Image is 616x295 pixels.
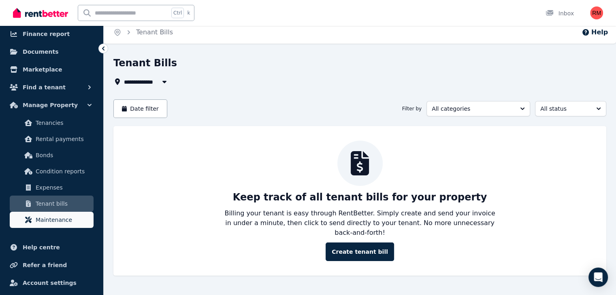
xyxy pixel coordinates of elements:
span: Condition reports [36,166,90,176]
span: Account settings [23,278,77,288]
button: All categories [426,101,530,116]
span: Marketplace [23,65,62,74]
span: Help centre [23,242,60,252]
a: Expenses [10,179,94,196]
div: Inbox [546,9,574,17]
a: Tenant bills [10,196,94,212]
button: Date filter [113,99,167,118]
a: Tenant Bills [136,28,173,36]
a: Help centre [6,239,97,255]
button: Create tenant bill [326,242,394,261]
span: Bonds [36,150,90,160]
a: Tenancies [10,115,94,131]
a: Maintenance [10,212,94,228]
img: Rita Manoshina [590,6,603,19]
button: Help [582,27,608,37]
nav: Breadcrumb [104,21,183,44]
a: Condition reports [10,163,94,179]
span: Tenant bills [36,199,90,209]
a: Refer a friend [6,257,97,273]
span: Expenses [36,183,90,192]
button: Find a tenant [6,79,97,95]
a: Finance report [6,26,97,42]
a: Documents [6,44,97,60]
p: Billing your tenant is easy through RentBetter. Simply create and send your invoice in under a mi... [224,209,496,238]
span: Rental payments [36,134,90,144]
span: Tenancies [36,118,90,128]
span: All status [540,105,590,113]
h1: Tenant Bills [113,57,177,70]
span: Documents [23,47,59,57]
span: Maintenance [36,215,90,225]
img: RentBetter [13,7,68,19]
a: Account settings [6,275,97,291]
span: k [187,10,190,16]
span: All categories [432,105,514,113]
button: Manage Property [6,97,97,113]
a: Rental payments [10,131,94,147]
span: Find a tenant [23,82,66,92]
a: Marketplace [6,61,97,78]
p: Keep track of all tenant bills for your property [233,191,487,204]
span: Manage Property [23,100,78,110]
span: Ctrl [171,8,184,18]
span: Filter by [402,105,422,112]
div: Open Intercom Messenger [588,268,608,287]
button: All status [535,101,606,116]
a: Bonds [10,147,94,163]
span: Refer a friend [23,260,67,270]
span: Finance report [23,29,70,39]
